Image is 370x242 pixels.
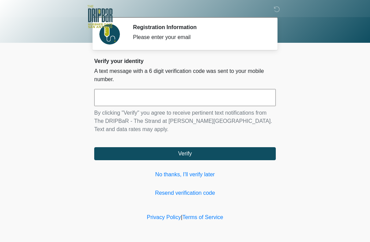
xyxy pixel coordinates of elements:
p: A text message with a 6 digit verification code was sent to your mobile number. [94,67,276,84]
p: By clicking "Verify" you agree to receive pertinent text notifications from The DRIPBaR - The Str... [94,109,276,133]
a: No thanks, I'll verify later [94,170,276,179]
img: The DRIPBaR - The Strand at Huebner Oaks Logo [87,5,113,28]
a: | [181,214,182,220]
button: Verify [94,147,276,160]
img: Agent Avatar [99,24,120,44]
div: Please enter your email [133,33,266,41]
a: Terms of Service [182,214,223,220]
a: Privacy Policy [147,214,181,220]
a: Resend verification code [94,189,276,197]
h2: Verify your identity [94,58,276,64]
